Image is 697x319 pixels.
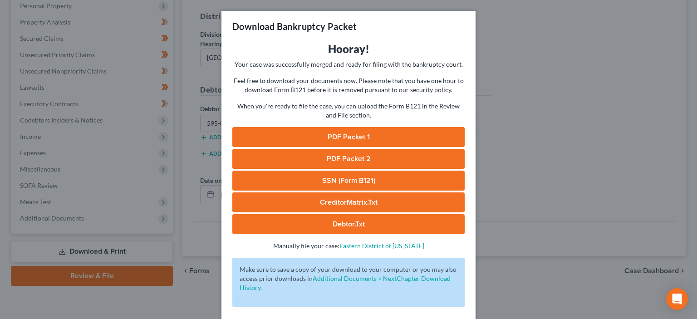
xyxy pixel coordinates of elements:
[240,265,457,292] p: Make sure to save a copy of your download to your computer or you may also access prior downloads in
[666,288,688,310] div: Open Intercom Messenger
[232,76,465,94] p: Feel free to download your documents now. Please note that you have one hour to download Form B12...
[232,214,465,234] a: Debtor.txt
[232,60,465,69] p: Your case was successfully merged and ready for filing with the bankruptcy court.
[232,192,465,212] a: CreditorMatrix.txt
[232,20,357,33] h3: Download Bankruptcy Packet
[232,127,465,147] a: PDF Packet 1
[232,42,465,56] h3: Hooray!
[240,275,451,291] a: Additional Documents > NextChapter Download History.
[232,171,465,191] a: SSN (Form B121)
[232,241,465,250] p: Manually file your case:
[232,102,465,120] p: When you're ready to file the case, you can upload the Form B121 in the Review and File section.
[339,242,424,250] a: Eastern District of [US_STATE]
[232,149,465,169] a: PDF Packet 2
